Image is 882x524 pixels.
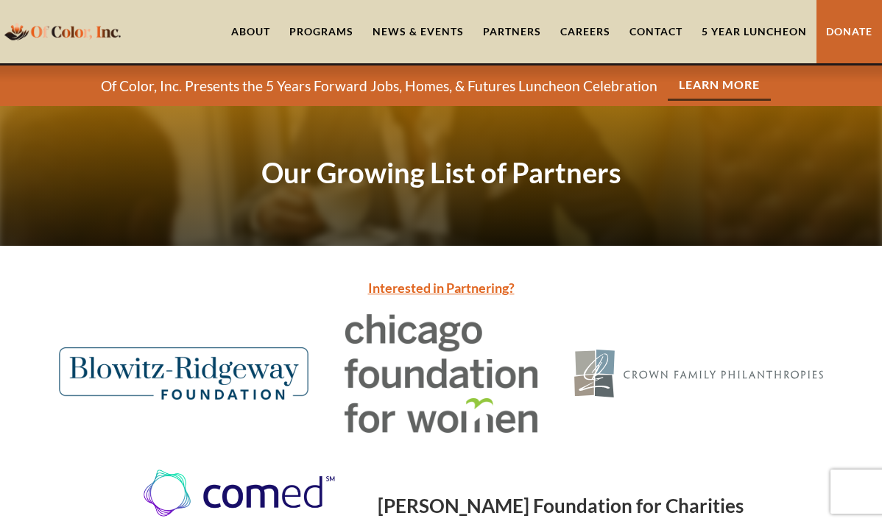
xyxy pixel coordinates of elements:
div: Programs [289,24,353,39]
a: Interested in Partnering? [368,280,515,296]
a: Learn More [668,71,771,101]
strong: Our Growing List of Partners [261,155,621,189]
p: Of Color, Inc. Presents the 5 Years Forward Jobs, Homes, & Futures Luncheon Celebration [101,77,657,95]
h1: [PERSON_NAME] Foundation for Charities [378,496,744,516]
